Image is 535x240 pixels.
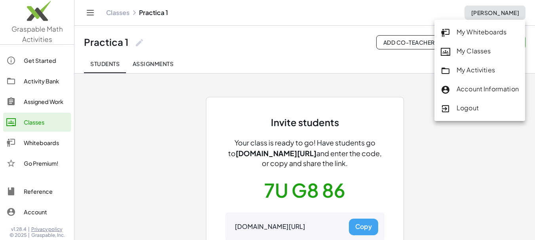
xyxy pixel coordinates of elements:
span: and enter the code, or copy and share the link. [262,149,382,168]
a: My Whiteboards [434,23,525,42]
div: Get Started [24,56,68,65]
div: My Activities [441,65,519,76]
span: Add Co-Teachers [383,37,451,47]
a: Activity Bank [3,72,71,91]
div: My Classes [441,46,519,57]
a: Assigned Work [3,92,71,111]
a: Reference [3,182,71,201]
a: My Classes [434,42,525,61]
span: [PERSON_NAME] [471,9,519,16]
span: Your class is ready to go! Have students go to [228,138,375,158]
div: Invite students [271,116,339,129]
div: Whiteboards [24,138,68,147]
div: Practica 1 [84,36,128,48]
span: Assignments [132,60,173,67]
div: Account Information [441,84,519,94]
div: Assigned Work [24,97,68,106]
span: © 2025 [10,232,27,238]
span: | [28,226,30,232]
div: My Whiteboards [441,27,519,38]
div: Account [24,207,68,217]
button: Add Co-Teachers1 [376,35,458,49]
div: Go Premium! [24,159,68,168]
a: Account [3,202,71,221]
span: Students [90,60,120,67]
span: Graspable Math Activities [11,25,63,43]
span: [DOMAIN_NAME][URL] [236,149,316,158]
span: Graspable, Inc. [31,232,65,238]
div: Activity Bank [24,76,68,86]
a: Privacy policy [31,226,65,232]
button: 7U G8 86 [264,178,345,202]
button: [PERSON_NAME] [465,6,525,20]
div: [DOMAIN_NAME][URL] [235,223,305,231]
span: | [28,232,30,238]
a: Classes [3,113,71,132]
button: Copy [349,219,378,235]
span: v1.28.4 [11,226,27,232]
a: Classes [106,9,129,17]
div: Classes [24,117,68,127]
a: Get Started [3,51,71,70]
div: Logout [441,103,519,113]
a: Whiteboards [3,133,71,152]
a: My Activities [434,61,525,80]
div: Reference [24,187,68,196]
button: Toggle navigation [84,6,97,19]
